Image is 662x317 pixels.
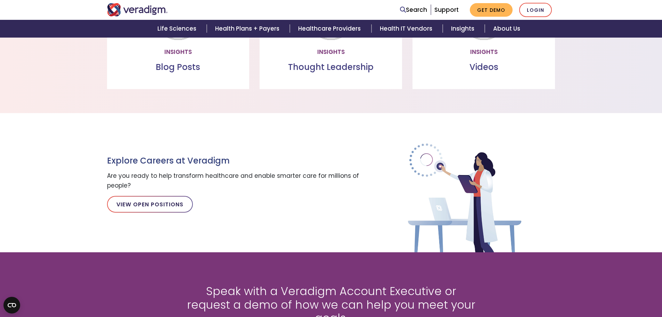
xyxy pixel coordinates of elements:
h3: Explore Careers at Veradigm [107,156,364,166]
p: Insights [113,47,244,57]
a: Health Plans + Payers [207,20,290,38]
a: About Us [485,20,529,38]
h3: Blog Posts [113,62,244,72]
p: Insights [265,47,397,57]
a: Insights [443,20,485,38]
p: Are you ready to help transform healthcare and enable smarter care for millions of people? [107,171,364,190]
a: Support [434,6,459,14]
img: Veradigm logo [107,3,168,16]
h3: Videos [418,62,549,72]
a: Get Demo [470,3,513,17]
a: View Open Positions [107,196,193,213]
a: Healthcare Providers [290,20,371,38]
a: Search [400,5,427,15]
p: Insights [418,47,549,57]
button: Open CMP widget [3,297,20,314]
a: Login [519,3,552,17]
h3: Thought Leadership [265,62,397,72]
a: Life Sciences [149,20,207,38]
a: Health IT Vendors [371,20,443,38]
